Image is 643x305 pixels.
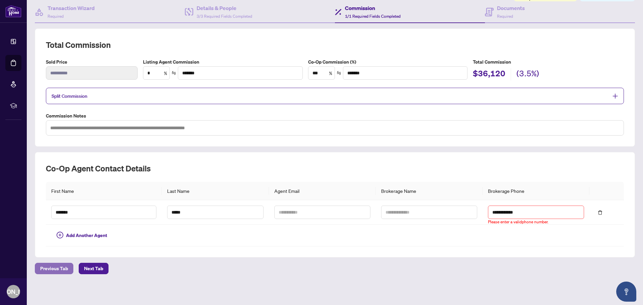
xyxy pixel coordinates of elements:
span: Required [48,14,64,19]
button: Open asap [616,282,636,302]
h4: Transaction Wizard [48,4,95,12]
span: swap [337,71,341,75]
img: logo [5,5,21,17]
span: Required [497,14,513,19]
h2: $36,120 [473,68,505,81]
h2: (3.5%) [516,68,539,81]
button: Previous Tab [35,263,73,274]
button: Add Another Agent [51,230,113,241]
label: Listing Agent Commission [143,58,303,66]
th: Brokerage Phone [483,182,589,200]
div: Split Commission [46,88,624,104]
h4: Details & People [197,4,252,12]
span: plus [612,93,618,99]
span: Split Commission [52,93,87,99]
label: Commission Notes [46,112,624,120]
h2: Total Commission [46,40,624,50]
span: Add Another Agent [66,232,107,239]
span: 1/1 Required Fields Completed [345,14,401,19]
button: Next Tab [79,263,109,274]
th: Last Name [162,182,269,200]
span: Next Tab [84,263,103,274]
span: 3/3 Required Fields Completed [197,14,252,19]
span: plus-circle [57,232,63,238]
span: delete [598,210,602,215]
h5: Total Commission [473,58,624,66]
label: Sold Price [46,58,138,66]
label: Co-Op Commission (%) [308,58,468,66]
th: Brokerage Name [376,182,483,200]
th: Agent Email [269,182,376,200]
h2: Co-op Agent Contact Details [46,163,624,174]
span: Previous Tab [40,263,68,274]
h4: Commission [345,4,401,12]
span: swap [171,71,176,75]
div: Please enter a valid phone number . [488,219,549,225]
th: First Name [46,182,162,200]
h4: Documents [497,4,525,12]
